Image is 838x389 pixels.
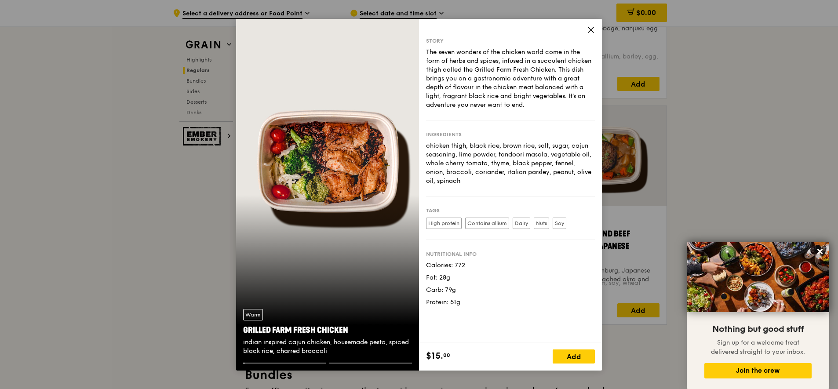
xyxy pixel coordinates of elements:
span: Nothing but good stuff [712,324,804,334]
div: Protein: 51g [426,298,595,307]
span: 00 [443,352,450,359]
div: The seven wonders of the chicken world come in the form of herbs and spices, infused in a succule... [426,48,595,109]
span: Sign up for a welcome treat delivered straight to your inbox. [711,339,805,356]
label: High protein [426,218,462,229]
img: DSC07876-Edit02-Large.jpeg [687,242,829,312]
div: chicken thigh, black rice, brown rice, salt, sugar, cajun seasoning, lime powder, tandoori masala... [426,142,595,185]
div: Fat: 28g [426,273,595,282]
div: Grilled Farm Fresh Chicken [243,324,412,336]
label: Dairy [513,218,530,229]
div: Nutritional info [426,251,595,258]
label: Contains allium [465,218,509,229]
div: Warm [243,309,263,320]
button: Close [813,244,827,258]
div: Add [553,349,595,364]
div: Ingredients [426,131,595,138]
div: Story [426,37,595,44]
div: indian inspired cajun chicken, housemade pesto, spiced black rice, charred broccoli [243,338,412,356]
label: Soy [553,218,566,229]
label: Nuts [534,218,549,229]
div: Carb: 79g [426,286,595,294]
button: Join the crew [704,363,812,378]
div: Tags [426,207,595,214]
span: $15. [426,349,443,363]
div: Calories: 772 [426,261,595,270]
